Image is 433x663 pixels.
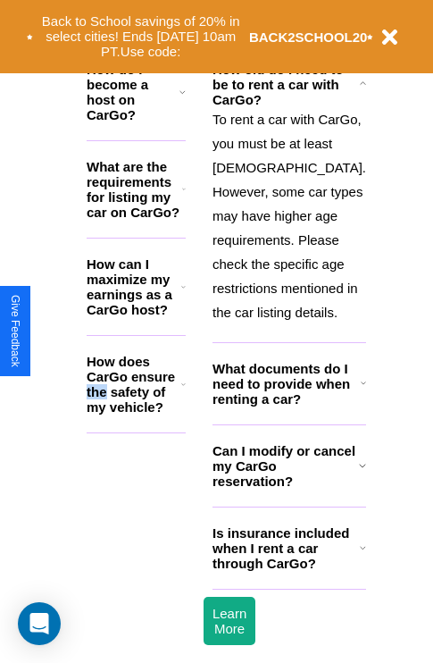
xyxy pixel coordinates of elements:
h3: What documents do I need to provide when renting a car? [212,361,361,407]
button: Learn More [204,597,255,645]
h3: How old do I need to be to rent a car with CarGo? [212,62,359,107]
h3: What are the requirements for listing my car on CarGo? [87,159,182,220]
b: BACK2SCHOOL20 [249,29,368,45]
div: Open Intercom Messenger [18,602,61,645]
div: Give Feedback [9,295,21,367]
button: Back to School savings of 20% in select cities! Ends [DATE] 10am PT.Use code: [33,9,249,64]
p: To rent a car with CarGo, you must be at least [DEMOGRAPHIC_DATA]. However, some car types may ha... [212,107,366,324]
h3: Is insurance included when I rent a car through CarGo? [212,525,360,571]
h3: How do I become a host on CarGo? [87,62,179,122]
h3: How can I maximize my earnings as a CarGo host? [87,256,181,317]
h3: How does CarGo ensure the safety of my vehicle? [87,354,181,415]
h3: Can I modify or cancel my CarGo reservation? [212,443,359,489]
